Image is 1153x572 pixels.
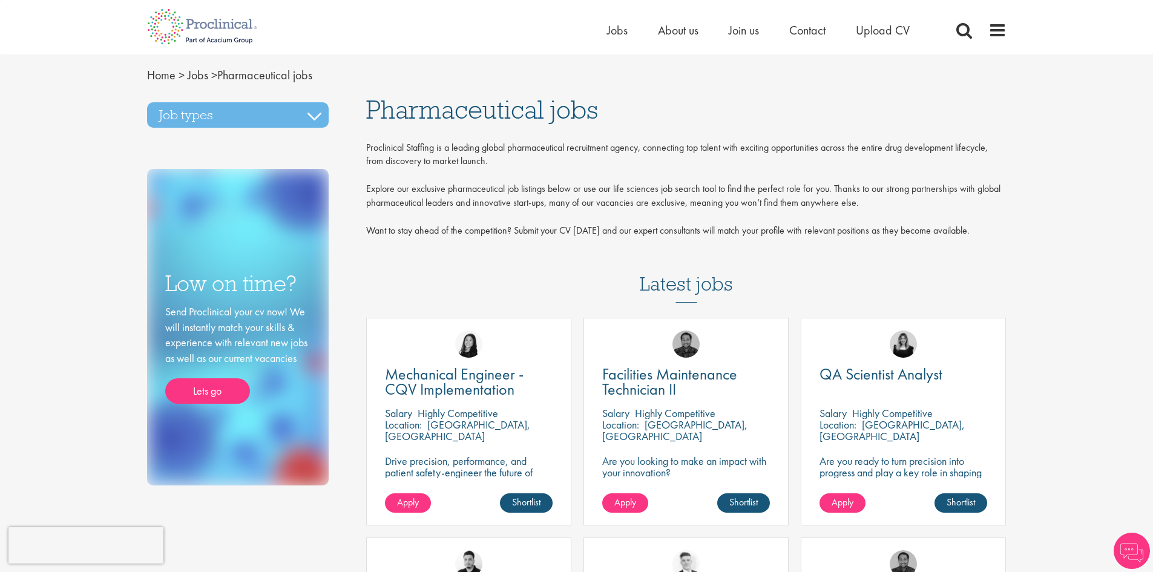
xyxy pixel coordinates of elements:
span: Pharmaceutical jobs [366,93,598,126]
a: Apply [602,493,648,513]
a: Lets go [165,378,250,404]
span: Location: [602,418,639,432]
span: > [179,67,185,83]
span: Mechanical Engineer - CQV Implementation [385,364,524,399]
p: [GEOGRAPHIC_DATA], [GEOGRAPHIC_DATA] [820,418,965,443]
p: Highly Competitive [852,406,933,420]
a: QA Scientist Analyst [820,367,987,382]
h3: Latest jobs [640,243,733,303]
a: Contact [789,22,826,38]
p: Are you looking to make an impact with your innovation? [602,455,770,478]
a: Join us [729,22,759,38]
a: Apply [385,493,431,513]
span: QA Scientist Analyst [820,364,942,384]
span: Apply [614,496,636,508]
p: Drive precision, performance, and patient safety-engineer the future of pharma with CQV excellence. [385,455,553,490]
div: Send Proclinical your cv now! We will instantly match your skills & experience with relevant new ... [165,304,310,404]
p: Are you ready to turn precision into progress and play a key role in shaping the future of pharma... [820,455,987,490]
a: breadcrumb link to Jobs [188,67,208,83]
a: Upload CV [856,22,910,38]
a: Apply [820,493,866,513]
a: Mechanical Engineer - CQV Implementation [385,367,553,397]
img: Mike Raletz [672,330,700,358]
a: Jobs [607,22,628,38]
span: > [211,67,217,83]
a: Shortlist [935,493,987,513]
a: Shortlist [717,493,770,513]
span: Salary [602,406,629,420]
a: Facilities Maintenance Technician II [602,367,770,397]
p: Highly Competitive [635,406,715,420]
img: Numhom Sudsok [455,330,482,358]
a: breadcrumb link to Home [147,67,176,83]
p: [GEOGRAPHIC_DATA], [GEOGRAPHIC_DATA] [602,418,747,443]
p: [GEOGRAPHIC_DATA], [GEOGRAPHIC_DATA] [385,418,530,443]
span: Facilities Maintenance Technician II [602,364,737,399]
span: Salary [385,406,412,420]
span: Apply [397,496,419,508]
img: Chatbot [1114,533,1150,569]
h3: Low on time? [165,272,310,295]
span: Location: [385,418,422,432]
a: Shortlist [500,493,553,513]
span: Pharmaceutical jobs [147,67,312,83]
span: Location: [820,418,856,432]
span: Apply [832,496,853,508]
iframe: reCAPTCHA [8,527,163,564]
img: Molly Colclough [890,330,917,358]
a: About us [658,22,698,38]
div: Proclinical Staffing is a leading global pharmaceutical recruitment agency, connecting top talent... [366,141,1007,244]
span: Salary [820,406,847,420]
p: Highly Competitive [418,406,498,420]
h3: Job types [147,102,329,128]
